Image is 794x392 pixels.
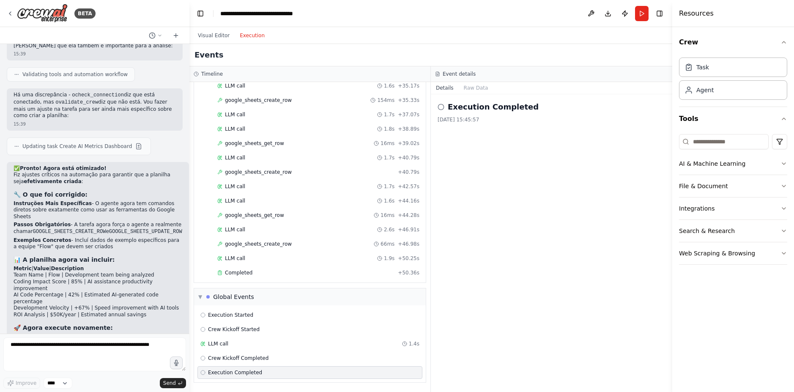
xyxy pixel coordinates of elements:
[14,305,182,312] li: Development Velocity | +67% | Speed improvement with AI tools
[398,126,419,132] span: + 38.89s
[194,8,206,19] button: Hide left sidebar
[33,229,106,235] code: GOOGLE_SHEETS_CREATE_ROW
[679,175,787,197] button: File & Document
[381,140,394,147] span: 16ms
[213,293,254,301] div: Global Events
[74,8,96,19] div: BETA
[679,54,787,107] div: Crew
[193,30,235,41] button: Visual Editor
[14,266,32,271] strong: Metric
[398,183,419,190] span: + 42.57s
[381,241,394,247] span: 66ms
[16,380,36,387] span: Improve
[398,269,419,276] span: + 50.36s
[384,226,394,233] span: 2.6s
[384,197,394,204] span: 1.6s
[225,140,284,147] span: google_sheets_get_row
[398,197,419,204] span: + 44.16s
[14,51,176,57] div: 15:39
[14,191,88,198] strong: 🔧 O que foi corrigido:
[225,126,245,132] span: LLM call
[377,97,394,104] span: 154ms
[201,71,223,77] h3: Timeline
[14,237,182,250] p: - Incluí dados de exemplo específicos para a equipe "Flow" que devem ser criados
[14,324,113,331] strong: 🚀 Agora execute novamente:
[679,242,787,264] button: Web Scraping & Browsing
[75,92,124,98] code: check_connection
[20,165,107,171] strong: Pronto! Agora está otimizado!
[443,71,476,77] h3: Event details
[431,82,459,94] button: Details
[14,200,92,206] strong: Instruções Mais Específicas
[384,255,394,262] span: 1.9s
[438,116,665,123] div: [DATE] 15:45:57
[398,140,419,147] span: + 39.02s
[59,99,99,105] code: validate_crew
[51,266,84,271] strong: Description
[225,169,292,175] span: google_sheets_create_row
[398,154,419,161] span: + 40.79s
[235,30,270,41] button: Execution
[14,200,182,220] p: - O agente agora tem comandos diretos sobre exatamente como usar as ferramentas do Google Sheets
[220,9,315,18] nav: breadcrumb
[679,107,787,131] button: Tools
[33,266,49,271] strong: Value
[14,222,182,235] p: - A tarefa agora força o agente a realmente chamar e
[398,169,419,175] span: + 40.79s
[225,269,252,276] span: Completed
[208,369,262,376] span: Execution Completed
[14,92,176,119] p: Há uma discrepância - o diz que está conectado, mas o diz que não está. Vou fazer mais um ajuste ...
[398,241,419,247] span: + 46.98s
[169,30,183,41] button: Start a new chat
[208,326,260,333] span: Crew Kickoff Started
[448,101,539,113] h2: Execution Completed
[225,241,292,247] span: google_sheets_create_row
[398,97,419,104] span: + 35.33s
[14,256,115,263] strong: 📊 A planilha agora vai incluir:
[14,292,182,305] li: AI Code Percentage | 42% | Estimated AI-generated code percentage
[679,220,787,242] button: Search & Research
[14,266,182,272] li: | |
[384,154,394,161] span: 1.7s
[14,237,71,243] strong: Exemplos Concretos
[225,82,245,89] span: LLM call
[398,226,419,233] span: + 46.91s
[14,121,176,127] div: 15:39
[225,212,284,219] span: google_sheets_get_row
[163,380,176,387] span: Send
[170,356,183,369] button: Click to speak your automation idea
[398,255,419,262] span: + 50.25s
[14,172,182,185] p: Fiz ajustes críticos na automação para garantir que a planilha seja :
[679,153,787,175] button: AI & Machine Learning
[14,312,182,318] li: ROI Analysis | $50K/year | Estimated annual savings
[679,8,714,19] h4: Resources
[145,30,166,41] button: Switch to previous chat
[225,111,245,118] span: LLM call
[384,82,394,89] span: 1.6s
[3,378,40,389] button: Improve
[194,49,223,61] h2: Events
[14,272,182,279] li: Team Name | Flow | Development team being analyzed
[459,82,493,94] button: Raw Data
[654,8,665,19] button: Hide right sidebar
[696,86,714,94] div: Agent
[225,226,245,233] span: LLM call
[679,30,787,54] button: Crew
[398,111,419,118] span: + 37.07s
[384,126,394,132] span: 1.8s
[409,340,419,347] span: 1.4s
[384,183,394,190] span: 1.7s
[109,229,182,235] code: GOOGLE_SHEETS_UPDATE_ROW
[398,82,419,89] span: + 35.17s
[22,143,132,150] span: Updating task Create AI Metrics Dashboard
[225,197,245,204] span: LLM call
[14,222,71,228] strong: Passos Obrigatórios
[225,183,245,190] span: LLM call
[198,293,202,300] span: ▼
[398,212,419,219] span: + 44.28s
[225,97,292,104] span: google_sheets_create_row
[14,279,182,292] li: Coding Impact Score | 85% | AI assistance productivity improvement
[679,131,787,271] div: Tools
[160,378,186,388] button: Send
[384,111,394,118] span: 1.7s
